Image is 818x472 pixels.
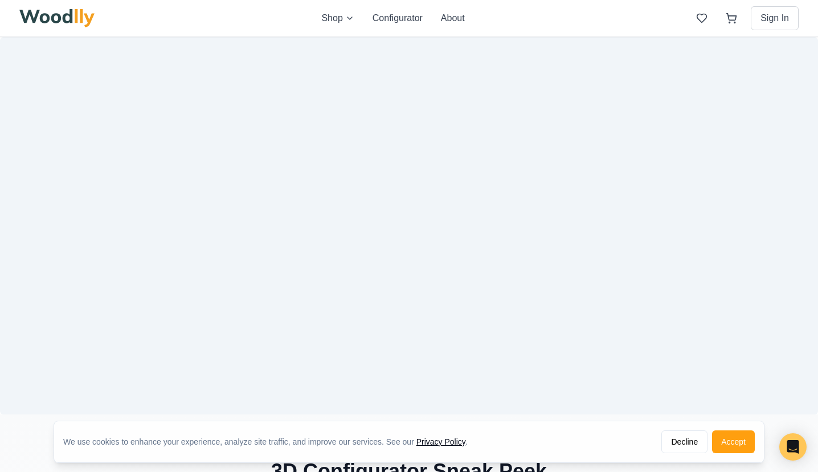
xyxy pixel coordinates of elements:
button: About [441,11,465,25]
a: Privacy Policy [416,437,465,446]
div: We use cookies to enhance your experience, analyze site traffic, and improve our services. See our . [63,436,477,447]
button: Accept [712,430,755,453]
button: Decline [661,430,707,453]
div: Open Intercom Messenger [779,433,807,461]
button: Configurator [373,11,423,25]
button: Sign In [751,6,799,30]
img: Woodlly [19,9,95,27]
button: Shop [321,11,354,25]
